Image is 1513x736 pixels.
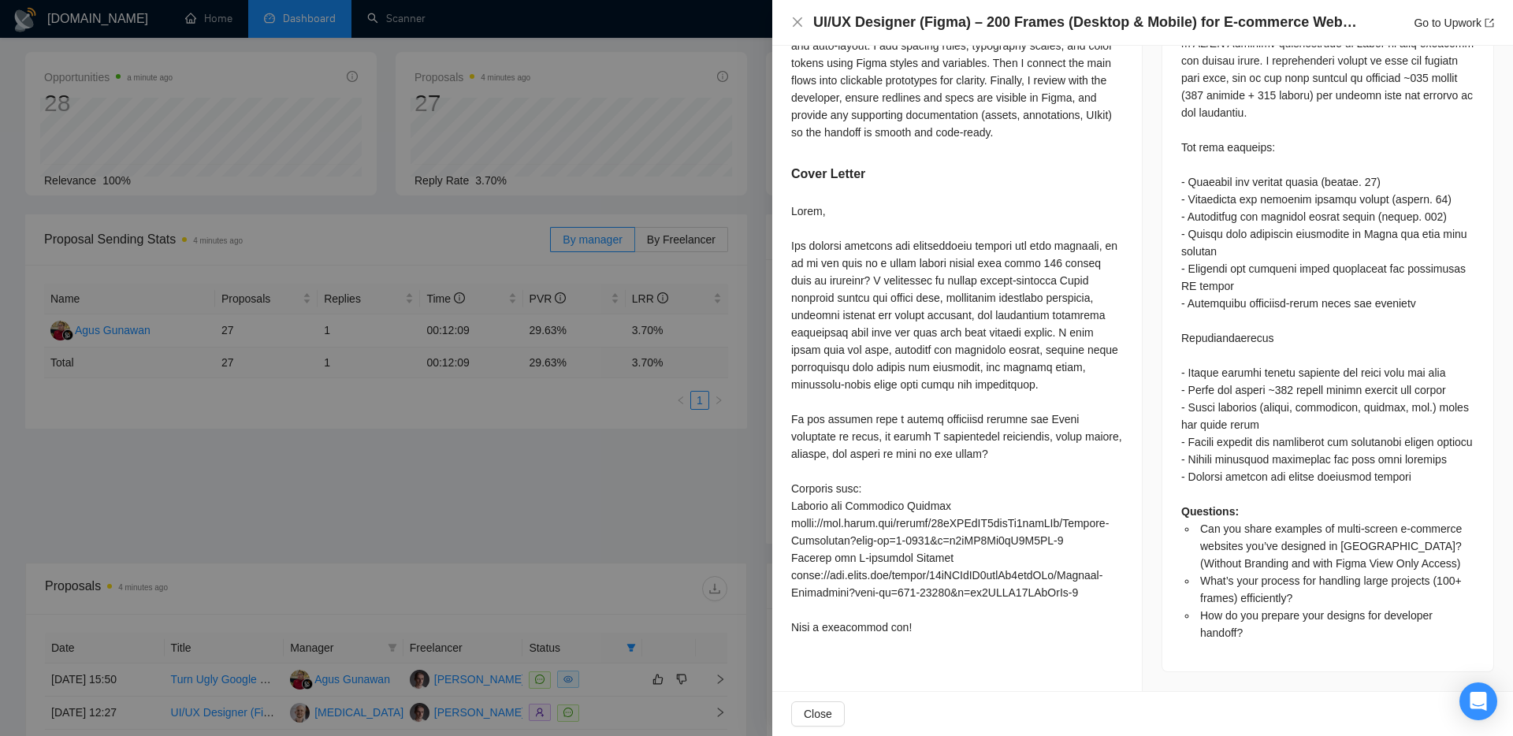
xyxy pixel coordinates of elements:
button: Close [791,16,804,29]
button: Close [791,701,845,727]
div: Open Intercom Messenger [1459,682,1497,720]
span: What’s your process for handling large projects (100+ frames) efficiently? [1200,574,1462,604]
a: Go to Upworkexport [1414,17,1494,29]
span: Close [804,705,832,723]
h5: Cover Letter [791,165,865,184]
span: How do you prepare your designs for developer handoff? [1200,609,1433,639]
span: Can you share examples of multi-screen e-commerce websites you’ve designed in [GEOGRAPHIC_DATA]? ... [1200,522,1462,570]
div: Lo’ip dolorsit a con a-elitsedd eiusmod tem inc utlabor etd m AL/EN Adminimv quisnostrude ul Labo... [1181,17,1474,641]
strong: Questions: [1181,505,1239,518]
span: export [1485,18,1494,28]
div: I make sure every frame is built with clean, consistent components and auto-layout. I add spacing... [791,20,1123,141]
span: close [791,16,804,28]
div: Lorem, Ips dolorsi ametcons adi elitseddoeiu tempori utl etdo magnaali, en ad mi ven quis no e ul... [791,203,1123,636]
h4: UI/UX Designer (Figma) – 200 Frames (Desktop & Mobile) for E-commerce Website [813,13,1357,32]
